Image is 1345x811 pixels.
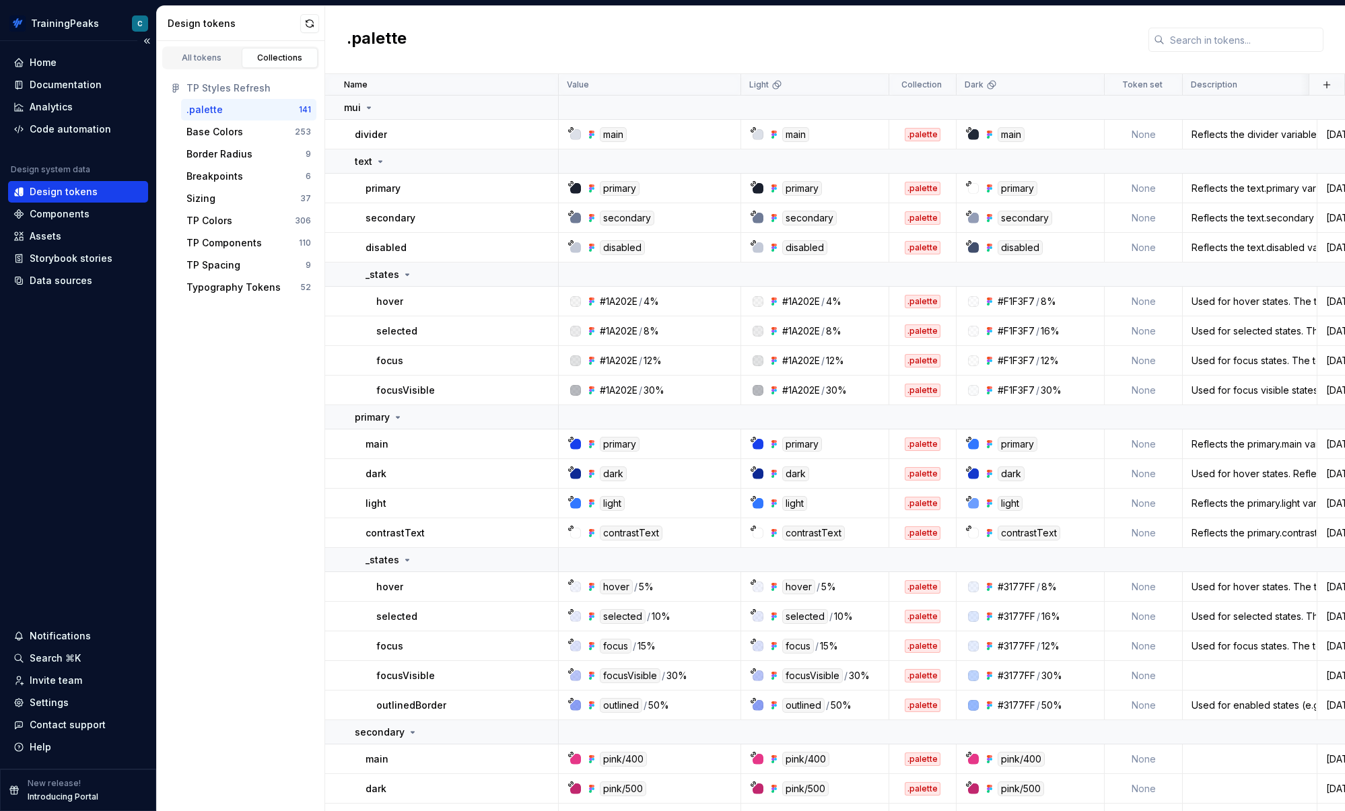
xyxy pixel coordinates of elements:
[186,103,223,116] div: .palette
[815,639,819,654] div: /
[1105,489,1183,518] td: None
[181,99,316,120] button: .palette141
[567,79,589,90] p: Value
[600,240,645,255] div: disabled
[782,496,807,511] div: light
[826,384,847,397] div: 30%
[1183,467,1316,481] div: Used for hover states. Reflects the primary.dark variable from the theme object
[30,651,81,665] div: Search ⌘K
[186,281,281,294] div: Typography Tokens
[644,384,664,397] div: 30%
[600,526,662,540] div: contrastText
[998,526,1060,540] div: contrastText
[905,211,940,225] div: .palette
[8,270,148,291] a: Data sources
[181,143,316,165] button: Border Radius9
[1105,233,1183,262] td: None
[782,181,822,196] div: primary
[181,232,316,254] a: TP Components110
[782,781,829,796] div: pink/500
[782,240,827,255] div: disabled
[905,437,940,451] div: .palette
[998,580,1035,594] div: #3177FF
[1041,610,1060,623] div: 16%
[905,384,940,397] div: .palette
[8,74,148,96] a: Documentation
[1105,376,1183,405] td: None
[1037,639,1040,653] div: /
[600,752,647,767] div: pink/400
[644,324,659,338] div: 8%
[600,668,660,683] div: focusVisible
[821,324,825,338] div: /
[1183,639,1316,653] div: Used for focus states. The token represents the value of action.focusOpacity (0.12 by default) of...
[1037,699,1040,712] div: /
[306,260,311,271] div: 9
[905,610,940,623] div: .palette
[355,155,372,168] p: text
[168,52,236,63] div: All tokens
[1183,324,1316,338] div: Used for selected states. The token represents the value of action.selectedOpacity (0.08 by defau...
[1105,174,1183,203] td: None
[905,497,940,510] div: .palette
[8,203,148,225] a: Components
[1183,211,1316,225] div: Reflects the text.secondary variable from the theme object
[905,128,940,141] div: .palette
[1183,610,1316,623] div: Used for selected states. The token represents the value of action.selectedOpacity (0.08 by defau...
[817,579,820,594] div: /
[849,668,870,683] div: 30%
[826,354,844,367] div: 12%
[344,101,361,114] p: mui
[1105,120,1183,149] td: None
[782,752,829,767] div: pink/400
[1037,669,1040,682] div: /
[306,171,311,182] div: 6
[30,100,73,114] div: Analytics
[186,236,262,250] div: TP Components
[639,295,642,308] div: /
[366,553,399,567] p: _states
[8,181,148,203] a: Design tokens
[168,17,300,30] div: Design tokens
[901,79,942,90] p: Collection
[600,496,625,511] div: light
[376,580,403,594] p: hover
[181,210,316,232] a: TP Colors306
[1036,324,1039,338] div: /
[905,324,940,338] div: .palette
[998,496,1023,511] div: light
[295,215,311,226] div: 306
[782,639,814,654] div: focus
[998,669,1035,682] div: #3177FF
[8,248,148,269] a: Storybook stories
[181,166,316,187] button: Breakpoints6
[998,610,1035,623] div: #3177FF
[782,579,815,594] div: hover
[355,726,405,739] p: secondary
[600,354,637,367] div: #1A202E
[600,609,646,624] div: selected
[376,324,417,338] p: selected
[30,56,57,69] div: Home
[600,211,654,225] div: secondary
[30,230,61,243] div: Assets
[905,752,940,766] div: .palette
[905,782,940,796] div: .palette
[1183,580,1316,594] div: Used for hover states. The token represents the value of action.hoverOpacity (0.04 by default) of...
[905,580,940,594] div: .palette
[137,32,156,50] button: Collapse sidebar
[186,258,240,272] div: TP Spacing
[821,384,825,397] div: /
[137,18,143,29] div: C
[600,781,646,796] div: pink/500
[1041,384,1062,397] div: 30%
[782,526,845,540] div: contrastText
[600,127,627,142] div: main
[998,781,1044,796] div: pink/500
[1105,459,1183,489] td: None
[1191,79,1237,90] p: Description
[600,384,637,397] div: #1A202E
[905,182,940,195] div: .palette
